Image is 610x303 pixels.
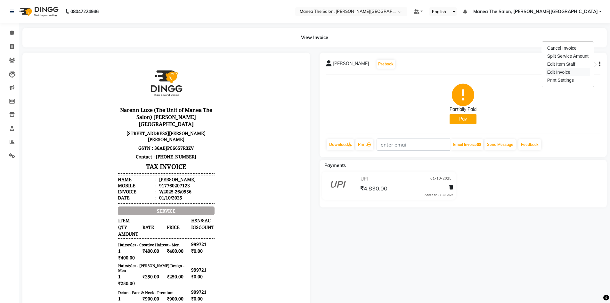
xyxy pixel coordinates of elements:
span: PRICE [138,165,161,172]
span: 1 [89,284,113,291]
span: ₹2,000.00 [138,284,161,291]
span: AMOUNT [89,172,113,178]
div: Cancel Invoice [546,44,590,52]
div: Print Settings [546,76,590,84]
span: 01-10-2025 [430,176,451,182]
span: ₹0.00 [162,189,186,195]
span: : [126,123,128,130]
span: [PERSON_NAME] [333,60,369,69]
span: ₹4,830.00 [360,185,387,194]
img: logo [16,3,60,21]
span: ₹0.00 [162,236,186,243]
button: Prebook [377,60,395,69]
span: ₹900.00 [138,236,161,243]
small: Detan - Face & Neck - Premium [89,231,161,236]
div: Edit Item Staff [546,60,590,68]
span: ₹2,200.00 [113,262,137,269]
span: ₹250.00 [89,221,113,228]
span: QTY [89,165,113,172]
span: ₹2,200.00 [89,269,113,275]
p: GSTN : 36ABJPC6657R3ZV [89,85,186,93]
div: 01/10/2025 [129,136,153,142]
span: : [126,117,128,123]
div: Split Service Amount [546,52,590,60]
small: Anti Dandruff - Men (Regular) [89,279,161,284]
a: Print [355,139,373,150]
span: ₹2,000.00 [113,284,137,291]
div: V/2025-26/0556 [129,130,163,136]
span: 999721 [162,277,186,284]
h3: Narenn Luxe (The Unit of Manea The Salon) [PERSON_NAME][GEOGRAPHIC_DATA] [89,46,186,70]
span: ₹250.00 [113,214,137,221]
span: ₹2,000.00 [89,291,113,298]
a: Download [327,139,354,150]
span: ₹400.00 [113,189,137,195]
span: ₹0.00 [162,262,186,269]
span: 1 [89,262,113,269]
span: : [126,136,128,142]
small: Beauty Services - Signature Whitening Facial [89,252,161,262]
small: Hairstyles - [PERSON_NAME] Design - Men [89,204,161,214]
div: Name [89,117,128,123]
span: 999721 [162,255,186,262]
div: 917760207123 [129,123,161,130]
span: Manea The Salon, [PERSON_NAME][GEOGRAPHIC_DATA] [473,8,598,15]
div: Added on 01-10-2025 [425,193,453,197]
div: Date [89,136,128,142]
span: DISCOUNT [162,165,186,172]
span: ITEM [89,158,161,165]
span: 999721 [162,230,186,236]
span: 1 [89,189,113,195]
div: Edit Invoice [546,68,590,76]
span: ₹400.00 [138,189,161,195]
button: Email Invoice [451,139,483,150]
button: Pay [450,114,476,124]
span: ₹900.00 [89,243,113,250]
span: : [126,130,128,136]
span: ₹250.00 [138,214,161,221]
b: 08047224946 [70,3,99,21]
p: Contact : [PHONE_NUMBER] [89,93,186,102]
span: RATE [113,165,137,172]
p: [STREET_ADDRESS][PERSON_NAME][PERSON_NAME] [89,70,186,85]
span: ₹900.00 [113,236,137,243]
small: Hairstyles - Creative Haircut - Men [89,183,161,189]
span: 999721 [162,182,186,189]
span: UPI [361,176,368,182]
button: Send Message [484,139,516,150]
div: Mobile [89,123,128,130]
span: Payments [324,163,346,168]
span: ₹2,200.00 [138,262,161,269]
span: 999721 [162,207,186,214]
span: 1 [89,236,113,243]
a: Feedback [518,139,541,150]
img: logo_dingg.jpg [113,5,161,45]
span: ₹400.00 [89,195,113,202]
h3: TAX INVOICE [89,102,186,113]
div: service [89,147,186,156]
span: ₹0.00 [162,214,186,221]
div: View Invoice [22,28,607,47]
input: enter email [377,139,450,151]
span: ₹0.00 [162,284,186,291]
div: Invoice [89,130,128,136]
span: HSN/SAC [162,158,186,165]
div: [PERSON_NAME] [129,117,167,123]
span: 1 [89,214,113,221]
div: Partially Paid [450,106,476,113]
